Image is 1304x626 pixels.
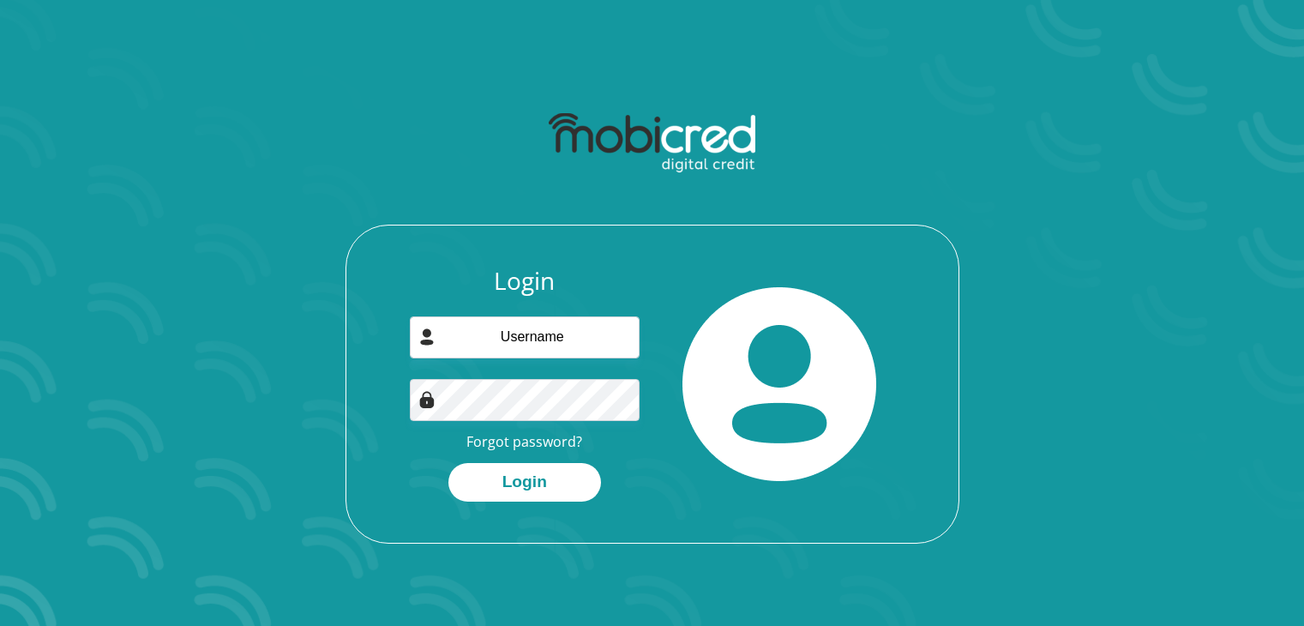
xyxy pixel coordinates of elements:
[418,328,436,346] img: user-icon image
[466,432,582,451] a: Forgot password?
[410,316,640,358] input: Username
[418,391,436,408] img: Image
[410,267,640,296] h3: Login
[448,463,601,502] button: Login
[549,113,755,173] img: mobicred logo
